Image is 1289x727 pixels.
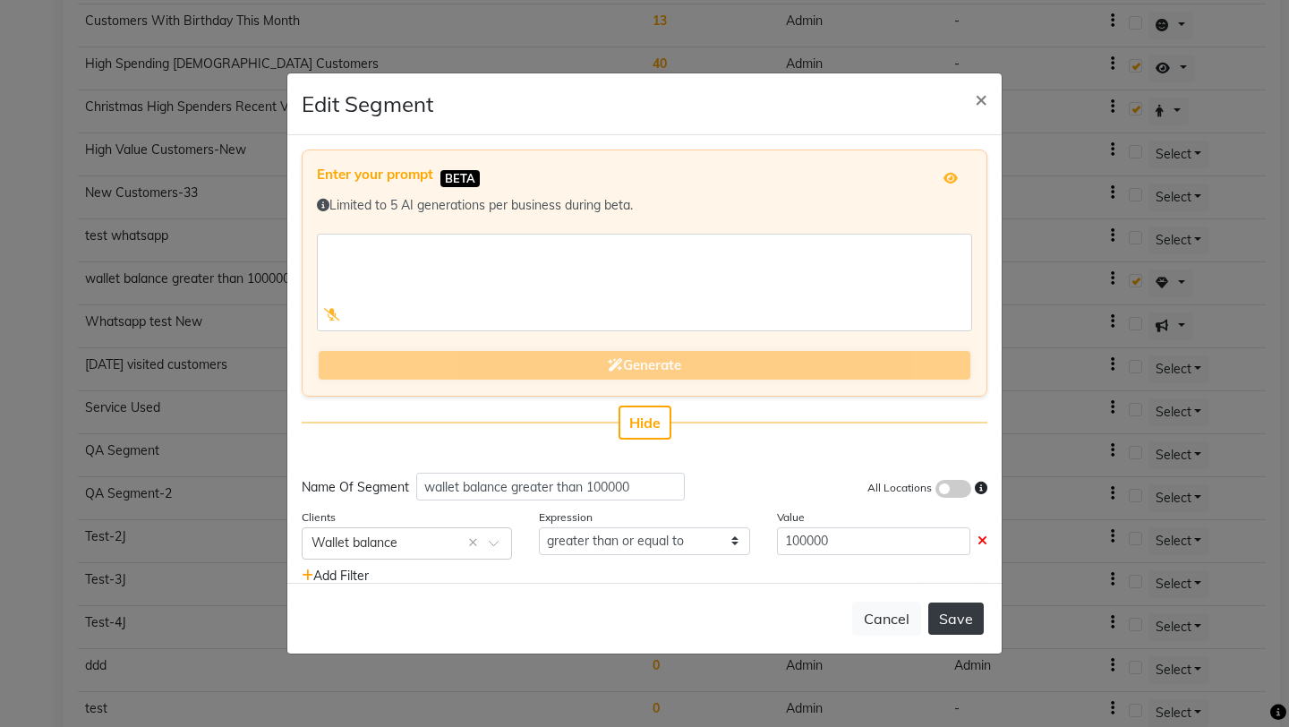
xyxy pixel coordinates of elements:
span: BETA [440,170,480,187]
span: Add Filter [302,568,369,584]
span: Clear all [468,534,483,552]
label: Enter your prompt [317,165,433,185]
button: Cancel [852,602,921,636]
label: Clients [302,509,336,526]
button: Hide [619,406,671,440]
span: Hide [629,414,661,432]
div: Name Of Segment [302,478,409,497]
div: Limited to 5 AI generations per business during beta. [317,196,972,215]
label: All Locations [867,480,932,496]
label: Value [777,509,805,526]
span: × [975,85,987,112]
h4: Edit Segment [302,88,433,120]
button: Save [928,603,984,635]
button: Close [960,73,1002,124]
label: Expression [539,509,593,526]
